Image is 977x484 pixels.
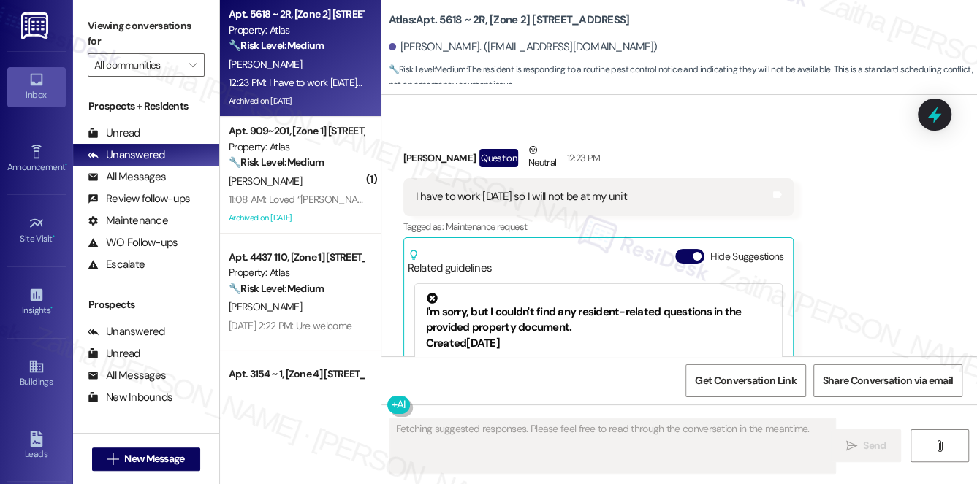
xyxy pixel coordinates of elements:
span: [PERSON_NAME] [229,300,302,313]
div: [PERSON_NAME]. ([EMAIL_ADDRESS][DOMAIN_NAME]) [389,39,658,55]
a: Inbox [7,67,66,107]
div: Prospects + Residents [73,99,219,114]
button: Share Conversation via email [813,364,962,397]
div: 12:23 PM: I have to work [DATE] so I will not be at my unit [229,76,463,89]
div: Apt. 4437 110, [Zone 1] [STREET_ADDRESS] [229,250,364,265]
i:  [189,59,197,71]
div: Archived on [DATE] [227,209,365,227]
span: Get Conversation Link [695,373,796,388]
img: ResiDesk Logo [21,12,51,39]
div: WO Follow-ups [88,235,178,250]
div: Archived on [DATE] [227,92,365,110]
div: All Messages [88,368,166,383]
i:  [107,453,118,465]
div: New Inbounds [88,390,172,405]
div: Related guidelines [408,249,493,276]
div: [DATE] 2:22 PM: Ure welcome [229,319,351,332]
span: : The resident is responding to a routine pest control notice and indicating they will not be ava... [389,62,977,93]
div: Review follow-ups [88,191,190,207]
div: I'm sorry, but I couldn't find any resident-related questions in the provided property document. [426,293,772,336]
div: Unread [88,346,140,361]
button: New Message [92,447,200,471]
div: Prospects [73,297,219,312]
div: Tagged as: [403,216,794,237]
strong: 🔧 Risk Level: Medium [229,282,324,295]
input: All communities [94,53,181,77]
div: Apt. 3154 ~ 1, [Zone 4] [STREET_ADDRESS] [229,366,364,382]
div: Neutral [525,142,559,173]
div: Property level guideline ( 66 % match) [426,354,772,369]
button: Send [831,429,902,462]
div: Unanswered [88,147,165,163]
span: • [65,160,67,170]
div: Maintenance [88,213,168,228]
div: Unread [88,126,140,141]
div: 11:08 AM: Loved “[PERSON_NAME] ([PERSON_NAME]): You're very welcome, [PERSON_NAME]!😊” [229,193,641,206]
div: Property: Atlas [229,265,364,280]
div: All Messages [88,169,166,185]
div: 12:23 PM [563,150,600,166]
span: Send [863,438,886,453]
i:  [934,440,945,452]
a: Site Visit • [7,211,66,250]
div: Property: Atlas [229,23,364,38]
span: • [53,231,55,242]
div: I have to work [DATE] so I will not be at my unit [416,189,627,204]
a: Buildings [7,354,66,393]
a: Leads [7,426,66,466]
span: Maintenance request [445,220,527,233]
div: Residents [73,431,219,446]
button: Get Conversation Link [685,364,805,397]
div: Created [DATE] [426,336,772,351]
strong: 🔧 Risk Level: Medium [229,155,324,169]
div: Property: Atlas [229,139,364,155]
span: [PERSON_NAME] [229,58,302,71]
b: Atlas: Apt. 5618 ~ 2R, [Zone 2] [STREET_ADDRESS] [389,12,630,28]
span: • [50,303,53,313]
a: Insights • [7,283,66,322]
i:  [846,440,857,452]
div: Escalate [88,257,145,272]
span: Share Conversation via email [823,373,953,388]
div: Apt. 5618 ~ 2R, [Zone 2] [STREET_ADDRESS] [229,7,364,22]
div: Question [479,149,518,167]
label: Viewing conversations for [88,15,205,53]
span: New Message [124,451,184,466]
div: [PERSON_NAME] [403,142,794,178]
strong: 🔧 Risk Level: Medium [389,64,466,75]
strong: 🔧 Risk Level: Medium [229,39,324,52]
div: Apt. 909~201, [Zone 1] [STREET_ADDRESS][PERSON_NAME] [229,123,364,139]
label: Hide Suggestions [710,249,784,264]
textarea: Fetching suggested responses. Please feel free to read through the conversation in the meantime. [390,418,836,473]
div: Unanswered [88,324,165,339]
span: [PERSON_NAME] [229,174,302,188]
